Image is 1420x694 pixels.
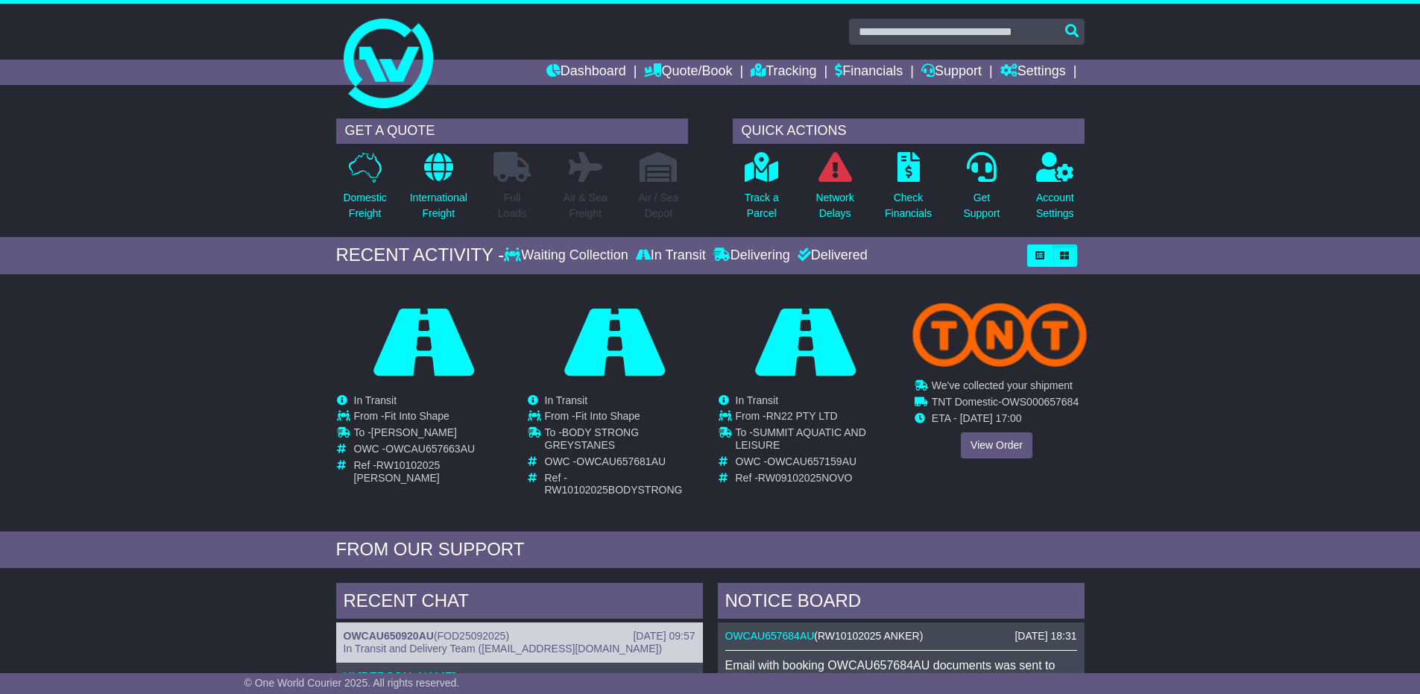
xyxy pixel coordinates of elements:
[736,426,866,451] span: SUMMIT AQUATIC AND LEISURE
[912,303,1086,367] img: TNT_Domestic.png
[931,379,1072,391] span: We've collected your shipment
[962,151,1000,230] a: GetSupport
[745,190,779,221] p: Track a Parcel
[884,151,933,230] a: CheckFinancials
[545,484,683,496] span: RW10102025BODYSTRONG
[342,151,387,230] a: DomesticFreight
[736,455,893,472] td: OWC -
[725,630,1077,643] div: ( )
[644,60,732,85] a: Quote/Book
[336,539,1085,561] div: FROM OUR SUPPORT
[963,190,1000,221] p: Get Support
[371,426,457,438] span: [PERSON_NAME]
[736,394,779,406] span: In Transit
[744,151,780,230] a: Track aParcel
[718,583,1085,623] div: NOTICE BOARD
[546,60,626,85] a: Dashboard
[344,630,434,642] a: OWCAU650920AU
[438,630,506,642] span: FOD25092025
[818,630,920,642] span: RW10102025 ANKER
[885,190,932,221] p: Check Financials
[545,426,702,455] td: To -
[545,472,702,497] td: Ref -
[766,410,838,422] span: RN22 PTY LTD
[576,455,666,467] span: OWCAU657681AU
[1001,395,1079,407] span: OWS000657684
[336,583,703,623] div: RECENT CHAT
[758,472,853,484] span: RW09102025NOVO
[794,247,868,264] div: Delivered
[835,60,903,85] a: Financials
[409,151,468,230] a: InternationalFreight
[710,247,794,264] div: Delivering
[344,670,695,684] p: Hi [PERSON_NAME],
[385,410,449,422] span: Fit Into Shape
[725,658,1077,687] p: Email with booking OWCAU657684AU documents was sent to [PERSON_NAME][EMAIL_ADDRESS][DOMAIN_NAME].
[921,60,982,85] a: Support
[736,426,893,455] td: To -
[336,245,505,266] div: RECENT ACTIVITY -
[751,60,816,85] a: Tracking
[354,410,511,426] td: From -
[410,190,467,221] p: International Freight
[736,472,893,485] td: Ref -
[931,395,997,407] span: TNT Domestic
[1000,60,1066,85] a: Settings
[545,426,640,451] span: BODY STRONG GREYSTANES
[354,394,397,406] span: In Transit
[961,432,1032,458] a: View Order
[564,190,608,221] p: Air & Sea Freight
[354,443,511,459] td: OWC -
[343,190,386,221] p: Domestic Freight
[736,410,893,426] td: From -
[815,190,853,221] p: Network Delays
[545,394,588,406] span: In Transit
[336,119,688,144] div: GET A QUOTE
[545,455,702,472] td: OWC -
[725,630,815,642] a: OWCAU657684AU
[545,410,702,426] td: From -
[1014,630,1076,643] div: [DATE] 18:31
[767,455,856,467] span: OWCAU657159AU
[344,630,695,643] div: ( )
[493,190,531,221] p: Full Loads
[633,630,695,643] div: [DATE] 09:57
[504,247,631,264] div: Waiting Collection
[354,459,441,484] span: RW10102025 [PERSON_NAME]
[733,119,1085,144] div: QUICK ACTIONS
[344,643,663,654] span: In Transit and Delivery Team ([EMAIL_ADDRESS][DOMAIN_NAME])
[632,247,710,264] div: In Transit
[354,426,511,443] td: To -
[575,410,640,422] span: Fit Into Shape
[931,411,1021,423] span: ETA - [DATE] 17:00
[354,459,511,485] td: Ref -
[1036,190,1074,221] p: Account Settings
[931,395,1078,411] td: -
[639,190,679,221] p: Air / Sea Depot
[815,151,854,230] a: NetworkDelays
[1035,151,1075,230] a: AccountSettings
[385,443,475,455] span: OWCAU657663AU
[244,677,460,689] span: © One World Courier 2025. All rights reserved.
